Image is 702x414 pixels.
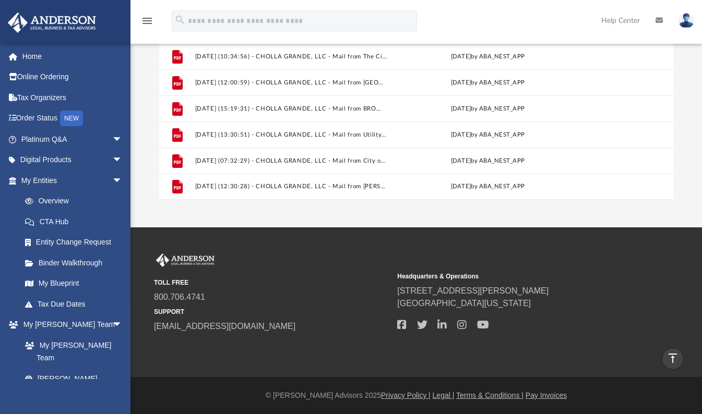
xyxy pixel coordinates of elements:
[433,391,455,399] a: Legal |
[613,75,637,91] button: More options
[7,108,138,129] a: Order StatusNEW
[195,79,387,86] button: [DATE] (12:00:59) - CHOLLA GRANDE, LLC - Mail from [GEOGRAPHIC_DATA] Sanitary District.pdf
[195,105,387,112] button: [DATE] (15:19:31) - CHOLLA GRANDE, LLC - Mail from BROWN, [PERSON_NAME] & [PERSON_NAME].pdf
[391,130,584,140] div: [DATE] by ABA_NEST_APP
[15,232,138,253] a: Entity Change Request
[7,170,138,191] a: My Entitiesarrow_drop_down
[613,101,637,117] button: More options
[15,335,128,368] a: My [PERSON_NAME] Team
[15,273,133,294] a: My Blueprint
[174,14,186,26] i: search
[7,150,138,171] a: Digital Productsarrow_drop_down
[5,13,99,33] img: Anderson Advisors Platinum Portal
[112,314,133,336] span: arrow_drop_down
[141,15,153,27] i: menu
[15,191,138,212] a: Overview
[195,157,387,164] button: [DATE] (07:32:29) - CHOLLA GRANDE, LLC - Mail from City of [GEOGRAPHIC_DATA]pdf
[679,13,694,28] img: User Pic
[154,253,217,267] img: Anderson Advisors Platinum Portal
[15,252,138,273] a: Binder Walkthrough
[613,153,637,169] button: More options
[154,307,390,316] small: SUPPORT
[7,67,138,88] a: Online Ordering
[154,278,390,287] small: TOLL FREE
[141,20,153,27] a: menu
[15,368,133,401] a: [PERSON_NAME] System
[154,293,205,301] a: 800.706.4741
[112,150,133,171] span: arrow_drop_down
[381,391,431,399] a: Privacy Policy |
[397,286,549,295] a: [STREET_ADDRESS][PERSON_NAME]
[391,78,584,88] div: [DATE] by ABA_NEST_APP
[613,49,637,65] button: More options
[195,184,387,190] button: [DATE] (12:30:28) - CHOLLA GRANDE, LLC - Mail from [PERSON_NAME].pdf
[7,129,138,150] a: Platinum Q&Aarrow_drop_down
[15,211,138,232] a: CTA Hub
[391,156,584,166] div: [DATE] by ABA_NEST_APP
[391,52,584,62] div: [DATE] by ABA_NEST_APP
[154,322,295,331] a: [EMAIL_ADDRESS][DOMAIN_NAME]
[662,348,684,370] a: vertical_align_top
[7,314,133,335] a: My [PERSON_NAME] Teamarrow_drop_down
[397,272,633,281] small: Headquarters & Operations
[397,299,531,308] a: [GEOGRAPHIC_DATA][US_STATE]
[667,352,679,364] i: vertical_align_top
[60,111,83,126] div: NEW
[456,391,523,399] a: Terms & Conditions |
[130,390,702,401] div: © [PERSON_NAME] Advisors 2025
[391,182,584,192] div: [DATE] by ABA_NEST_APP
[7,87,138,108] a: Tax Organizers
[15,294,138,314] a: Tax Due Dates
[195,53,387,60] button: [DATE] (10:34:56) - CHOLLA GRANDE, LLC - Mail from The City of Danville Muncipal Corporation - [P...
[613,127,637,143] button: More options
[112,170,133,191] span: arrow_drop_down
[391,104,584,114] div: [DATE] by ABA_NEST_APP
[526,391,567,399] a: Pay Invoices
[613,179,637,195] button: More options
[112,129,133,150] span: arrow_drop_down
[195,131,387,138] button: [DATE] (13:30:51) - CHOLLA GRANDE, LLC - Mail from Utility Customer Service.pdf
[7,46,138,67] a: Home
